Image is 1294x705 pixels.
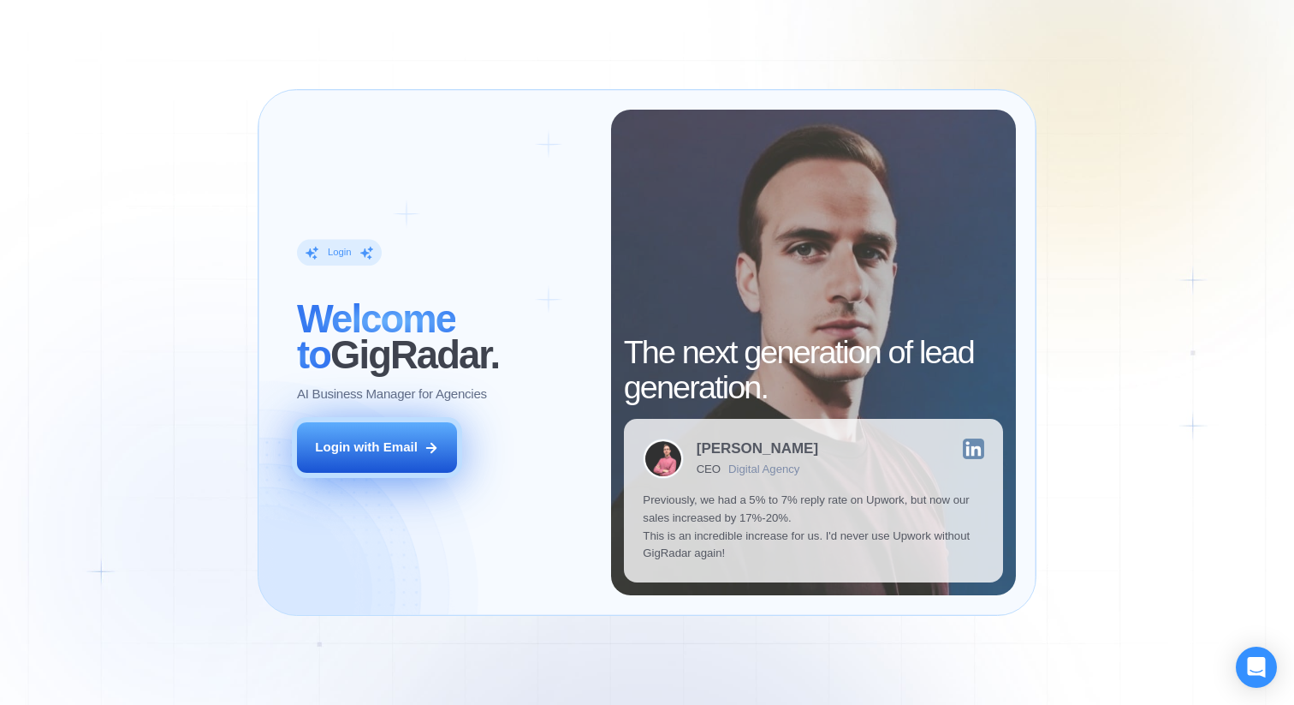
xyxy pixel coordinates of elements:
[297,386,487,404] p: AI Business Manager for Agencies
[624,335,1004,406] h2: The next generation of lead generation.
[697,441,818,456] div: [PERSON_NAME]
[728,463,799,475] div: Digital Agency
[315,439,418,457] div: Login with Email
[643,492,983,563] p: Previously, we had a 5% to 7% reply rate on Upwork, but now our sales increased by 17%-20%. This ...
[297,422,457,473] button: Login with Email
[297,297,455,377] span: Welcome to
[328,247,352,260] div: Login
[1236,647,1277,688] div: Open Intercom Messenger
[697,463,721,475] div: CEO
[297,302,591,373] h2: ‍ GigRadar.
